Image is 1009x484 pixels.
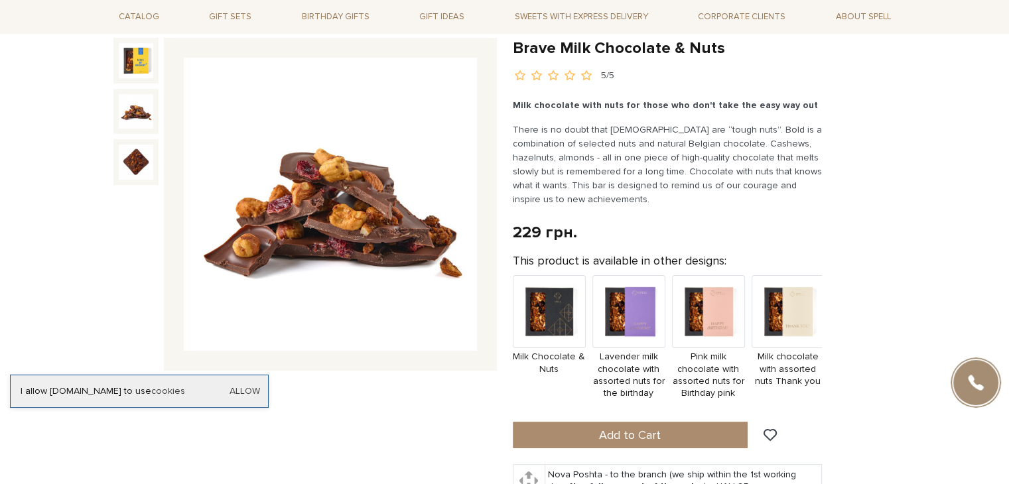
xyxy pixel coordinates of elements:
[592,306,665,399] a: Lavender milk chocolate with assorted nuts for the birthday
[592,275,665,348] img: Продукт
[119,43,153,78] img: Brave Milk Chocolate & Nuts
[513,99,818,111] b: Milk chocolate with nuts for those who don't take the easy way out
[113,7,165,27] span: Catalog
[119,94,153,129] img: Brave Milk Chocolate & Nuts
[184,58,477,351] img: Brave Milk Chocolate & Nuts
[831,7,896,27] span: About Spell
[752,306,825,387] a: Milk chocolate with assorted nuts Thank you
[119,145,153,179] img: Brave Milk Chocolate & Nuts
[513,422,748,448] button: Add to Cart
[297,7,375,27] span: Birthday gifts
[11,385,268,397] div: I allow [DOMAIN_NAME] to use
[513,275,586,348] img: Продукт
[601,70,614,82] div: 5/5
[752,351,825,387] span: Milk chocolate with assorted nuts Thank you
[599,428,661,442] span: Add to Cart
[672,306,745,399] a: Pink milk chocolate with assorted nuts for Birthday pink
[513,351,586,375] span: Milk Chocolate & Nuts
[204,7,257,27] span: Gift sets
[592,351,665,399] span: Lavender milk chocolate with assorted nuts for the birthday
[513,123,824,206] p: There is no doubt that [DEMOGRAPHIC_DATA] are “tough nuts”. Bold is a combination of selected nut...
[672,275,745,348] img: Продукт
[230,385,260,397] a: Allow
[513,38,896,58] h1: Brave Milk Chocolate & Nuts
[693,5,791,28] a: Corporate clients
[513,222,577,243] div: 229 грн.
[151,385,185,396] a: cookies
[752,275,825,348] img: Продукт
[414,7,470,27] span: Gift ideas
[513,306,586,375] a: Milk Chocolate & Nuts
[672,351,745,399] span: Pink milk chocolate with assorted nuts for Birthday pink
[509,5,653,28] a: Sweets with express delivery
[513,253,726,269] label: This product is available in other designs:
